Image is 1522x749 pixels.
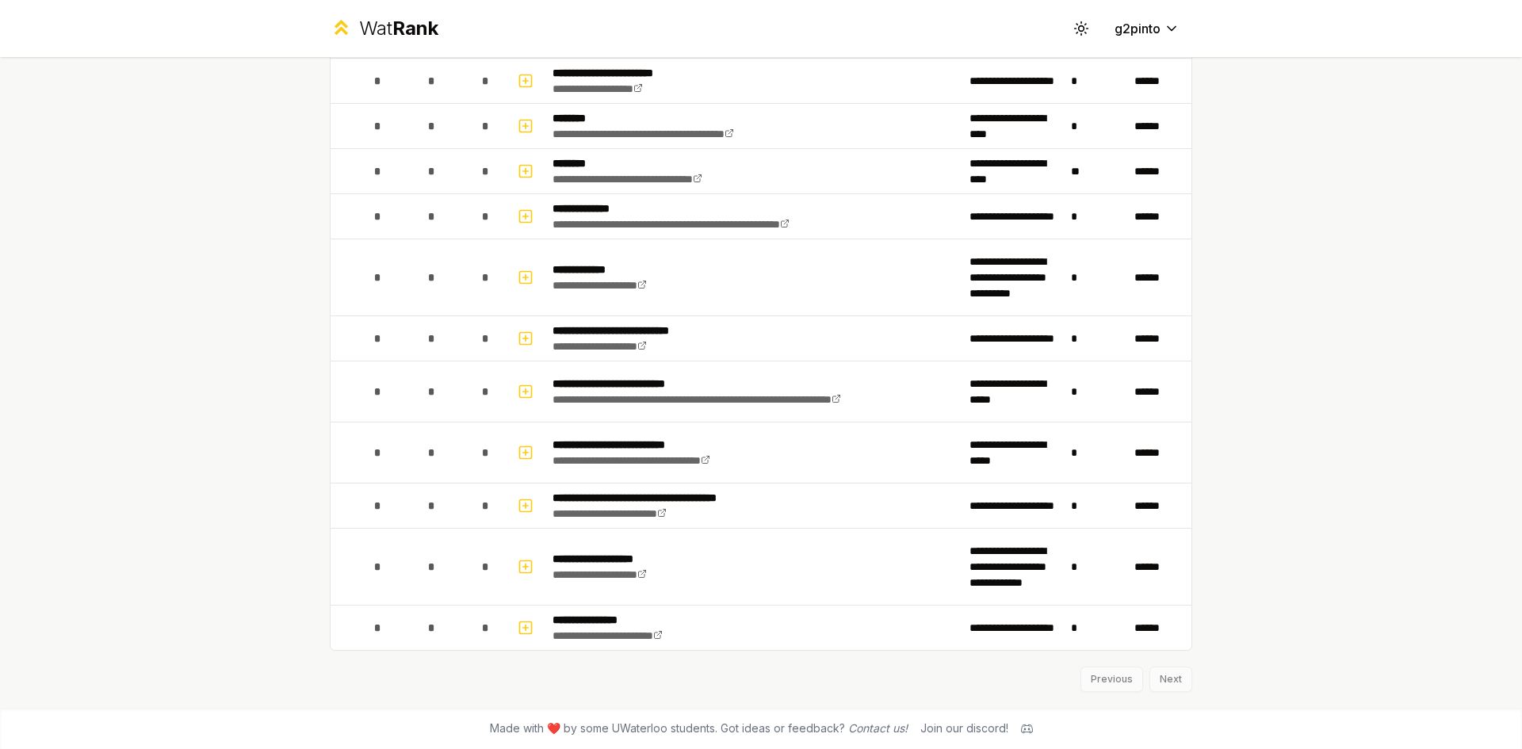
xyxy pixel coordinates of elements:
span: Made with ❤️ by some UWaterloo students. Got ideas or feedback? [490,720,908,736]
button: g2pinto [1102,14,1192,43]
a: WatRank [330,16,438,41]
div: Join our discord! [920,720,1008,736]
div: Wat [359,16,438,41]
a: Contact us! [848,721,908,735]
span: g2pinto [1115,19,1161,38]
span: Rank [392,17,438,40]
